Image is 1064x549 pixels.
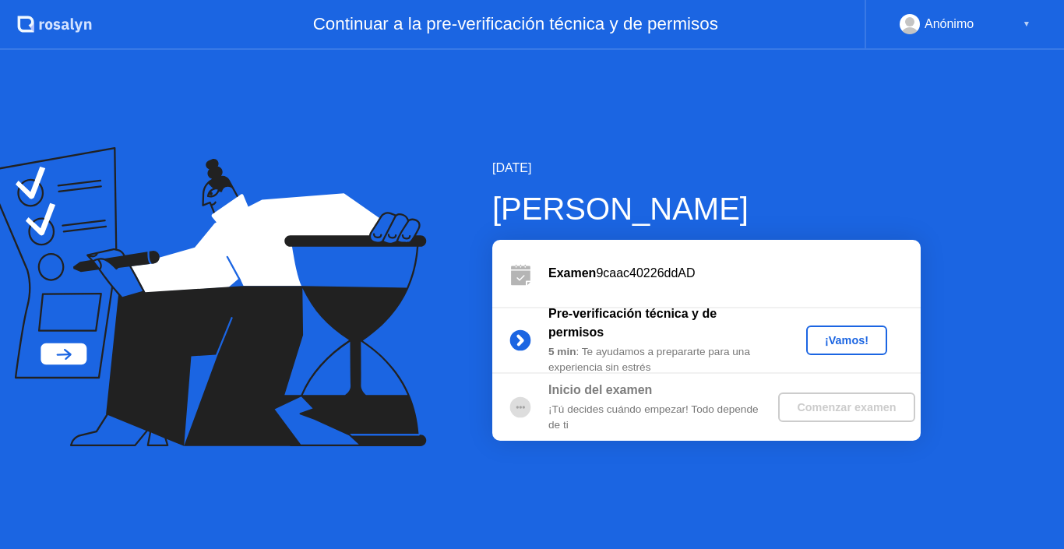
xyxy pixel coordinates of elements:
div: Anónimo [925,14,974,34]
div: 9caac40226ddAD [548,264,921,283]
button: ¡Vamos! [806,326,887,355]
div: ¡Vamos! [812,334,881,347]
div: [PERSON_NAME] [492,185,921,232]
div: ▼ [1023,14,1031,34]
div: ¡Tú decides cuándo empezar! Todo depende de ti [548,402,773,434]
button: Comenzar examen [778,392,914,422]
b: 5 min [548,346,576,357]
div: [DATE] [492,159,921,178]
div: : Te ayudamos a prepararte para una experiencia sin estrés [548,344,773,376]
div: Comenzar examen [784,401,908,414]
b: Examen [548,266,596,280]
b: Pre-verificación técnica y de permisos [548,307,717,339]
b: Inicio del examen [548,383,652,396]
